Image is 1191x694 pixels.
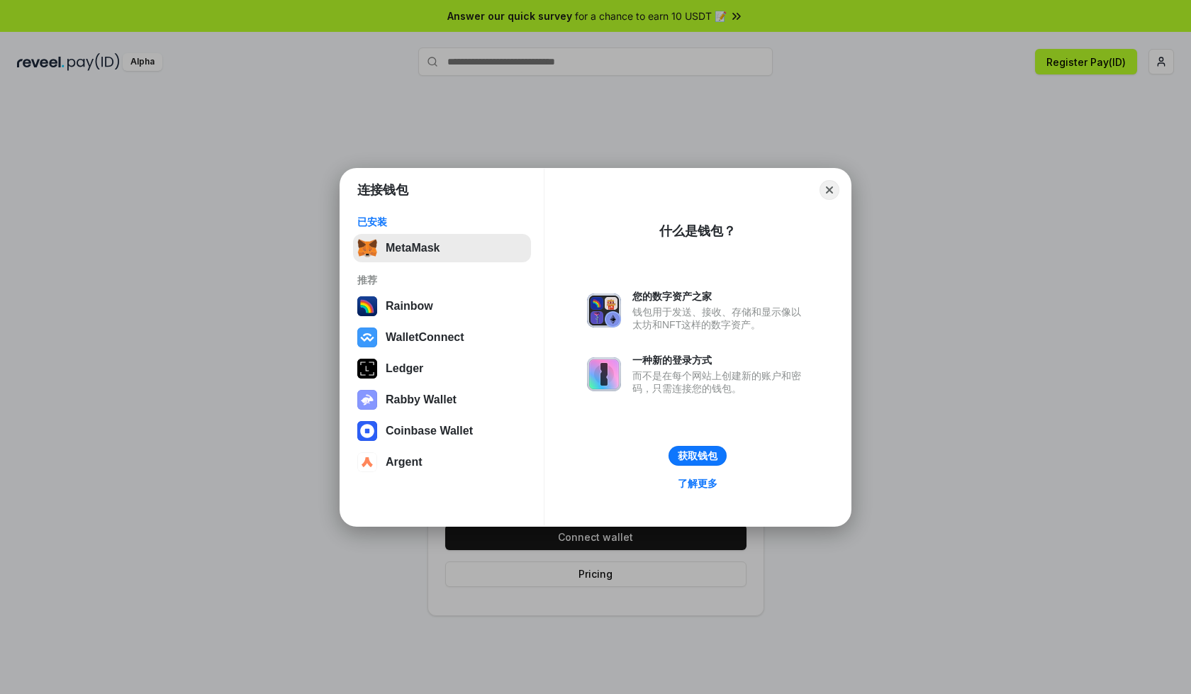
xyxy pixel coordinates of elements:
[386,300,433,313] div: Rainbow
[357,238,377,258] img: svg+xml,%3Csvg%20fill%3D%22none%22%20height%3D%2233%22%20viewBox%3D%220%200%2035%2033%22%20width%...
[678,449,717,462] div: 获取钱包
[632,306,808,331] div: 钱包用于发送、接收、存储和显示像以太坊和NFT这样的数字资产。
[632,354,808,366] div: 一种新的登录方式
[357,421,377,441] img: svg+xml,%3Csvg%20width%3D%2228%22%20height%3D%2228%22%20viewBox%3D%220%200%2028%2028%22%20fill%3D...
[669,474,726,493] a: 了解更多
[357,328,377,347] img: svg+xml,%3Csvg%20width%3D%2228%22%20height%3D%2228%22%20viewBox%3D%220%200%2028%2028%22%20fill%3D...
[357,216,527,228] div: 已安装
[669,446,727,466] button: 获取钱包
[386,393,457,406] div: Rabby Wallet
[386,242,440,254] div: MetaMask
[386,362,423,375] div: Ledger
[353,386,531,414] button: Rabby Wallet
[357,181,408,198] h1: 连接钱包
[386,456,423,469] div: Argent
[678,477,717,490] div: 了解更多
[820,180,839,200] button: Close
[353,292,531,320] button: Rainbow
[659,223,736,240] div: 什么是钱包？
[386,331,464,344] div: WalletConnect
[357,359,377,379] img: svg+xml,%3Csvg%20xmlns%3D%22http%3A%2F%2Fwww.w3.org%2F2000%2Fsvg%22%20width%3D%2228%22%20height%3...
[353,354,531,383] button: Ledger
[353,234,531,262] button: MetaMask
[353,417,531,445] button: Coinbase Wallet
[353,448,531,476] button: Argent
[357,296,377,316] img: svg+xml,%3Csvg%20width%3D%22120%22%20height%3D%22120%22%20viewBox%3D%220%200%20120%20120%22%20fil...
[357,274,527,286] div: 推荐
[357,390,377,410] img: svg+xml,%3Csvg%20xmlns%3D%22http%3A%2F%2Fwww.w3.org%2F2000%2Fsvg%22%20fill%3D%22none%22%20viewBox...
[632,290,808,303] div: 您的数字资产之家
[386,425,473,437] div: Coinbase Wallet
[357,452,377,472] img: svg+xml,%3Csvg%20width%3D%2228%22%20height%3D%2228%22%20viewBox%3D%220%200%2028%2028%22%20fill%3D...
[353,323,531,352] button: WalletConnect
[587,357,621,391] img: svg+xml,%3Csvg%20xmlns%3D%22http%3A%2F%2Fwww.w3.org%2F2000%2Fsvg%22%20fill%3D%22none%22%20viewBox...
[587,293,621,328] img: svg+xml,%3Csvg%20xmlns%3D%22http%3A%2F%2Fwww.w3.org%2F2000%2Fsvg%22%20fill%3D%22none%22%20viewBox...
[632,369,808,395] div: 而不是在每个网站上创建新的账户和密码，只需连接您的钱包。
